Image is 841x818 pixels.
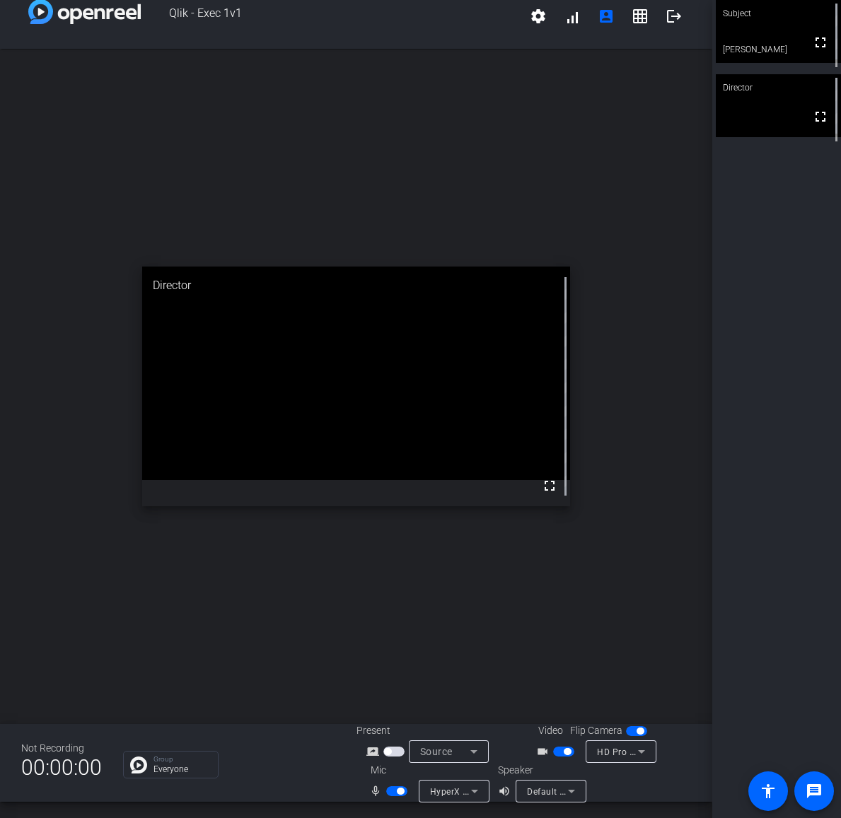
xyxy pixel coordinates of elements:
[716,74,841,101] div: Director
[21,741,102,756] div: Not Recording
[598,8,615,25] mat-icon: account_box
[498,783,515,800] mat-icon: volume_up
[130,756,147,773] img: Chat Icon
[356,763,498,778] div: Mic
[632,8,649,25] mat-icon: grid_on
[527,785,695,797] span: Default - MacBook Air Speakers (Built-in)
[366,743,383,760] mat-icon: screen_share_outline
[21,750,102,785] span: 00:00:00
[356,723,498,738] div: Present
[498,763,583,778] div: Speaker
[369,783,386,800] mat-icon: mic_none
[541,477,558,494] mat-icon: fullscreen
[430,785,566,797] span: HyperX QuadCast S (0951:171d)
[570,723,622,738] span: Flip Camera
[536,743,553,760] mat-icon: videocam_outline
[812,108,829,125] mat-icon: fullscreen
[153,756,211,763] p: Group
[666,8,683,25] mat-icon: logout
[812,34,829,51] mat-icon: fullscreen
[538,723,563,738] span: Video
[760,783,777,800] mat-icon: accessibility
[530,8,547,25] mat-icon: settings
[153,765,211,773] p: Everyone
[806,783,823,800] mat-icon: message
[142,267,569,305] div: Director
[420,746,453,757] span: Source
[597,746,743,757] span: HD Pro Webcam C920 (046d:08e5)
